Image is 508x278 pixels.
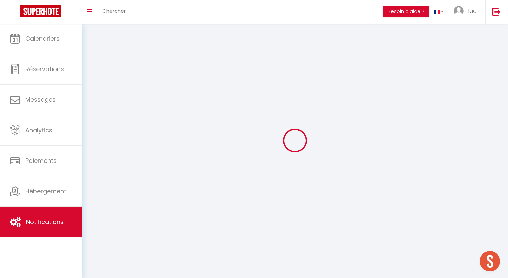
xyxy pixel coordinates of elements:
[383,6,429,17] button: Besoin d'aide ?
[25,34,60,43] span: Calendriers
[25,187,66,195] span: Hébergement
[25,126,52,134] span: Analytics
[454,6,464,16] img: ...
[20,5,61,17] img: Super Booking
[102,7,126,14] span: Chercher
[26,218,64,226] span: Notifications
[492,7,501,16] img: logout
[25,156,57,165] span: Paiements
[25,95,56,104] span: Messages
[25,65,64,73] span: Réservations
[480,251,500,271] div: Ouvrir le chat
[468,7,477,15] span: luc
